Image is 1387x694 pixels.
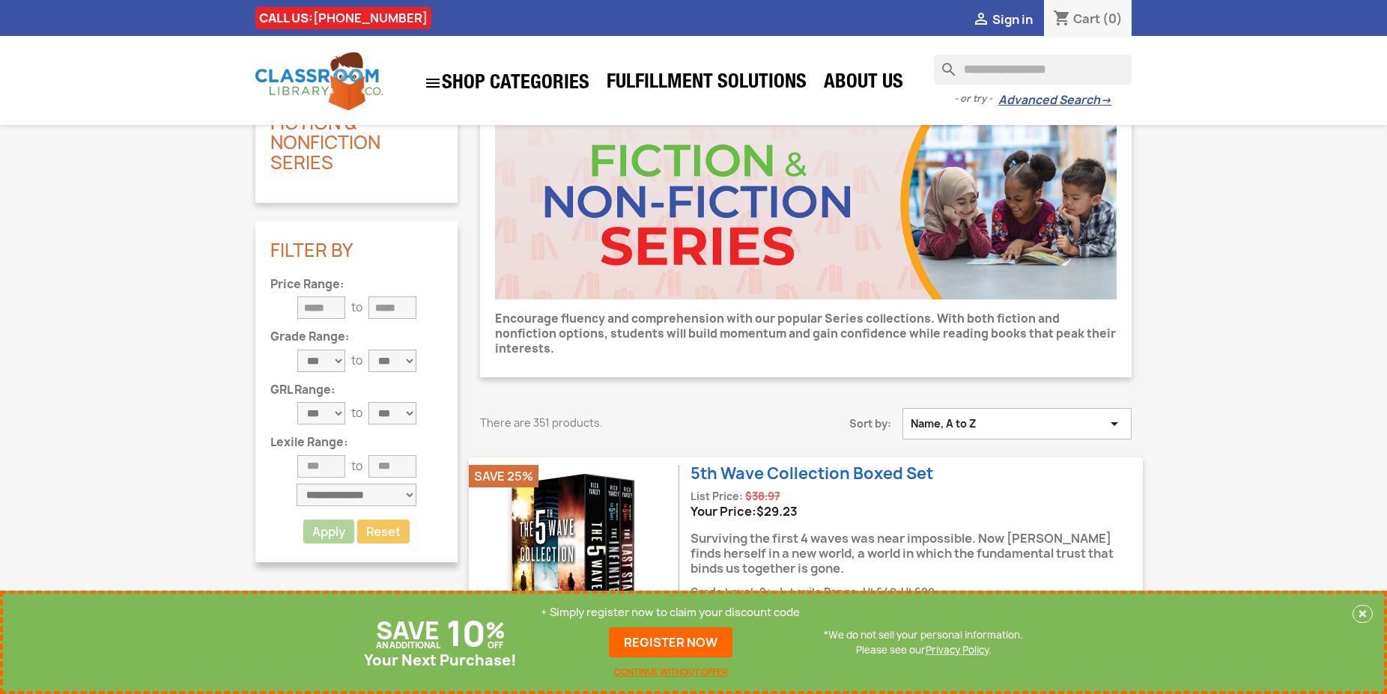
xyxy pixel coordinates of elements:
[351,406,362,421] p: to
[1100,93,1111,108] span: →
[816,69,911,99] a: About Us
[691,463,933,484] a: 5th Wave Collection Boxed Set
[934,55,952,73] i: search
[1105,416,1123,431] i: 
[270,110,380,175] a: Fiction & Nonfiction Series
[480,465,667,652] img: 5th Wave Collection Boxed Set
[691,585,772,599] span: Grade Level: 9+
[469,465,538,487] li: Save 25%
[972,11,1033,28] a:  Sign in
[480,416,738,430] p: There are 351 products.
[1073,10,1100,27] span: Cart
[761,416,902,431] span: Sort by:
[495,109,1117,299] img: CLC_Fiction_Nonfiction.jpg
[351,353,362,368] p: to
[972,11,990,29] i: 
[745,489,780,504] span: Regular price
[303,520,354,544] button: Apply
[270,436,443,449] p: Lexile Range:
[255,52,383,110] img: Classroom Library Company
[255,7,431,29] div: CALL US:
[691,490,743,503] span: List Price:
[1053,10,1071,28] i: shopping_cart
[416,67,597,100] a: SHOP CATEGORIES
[954,91,998,106] span: - or try -
[599,69,814,99] a: Fulfillment Solutions
[1102,10,1123,27] span: (0)
[351,459,362,474] p: to
[270,278,443,291] p: Price Range:
[790,585,935,599] span: Lexile Range: HL640-HL690
[270,384,443,397] p: GRL Range:
[902,408,1132,439] button: Sort by selection
[774,585,788,599] span: |
[495,311,1117,356] p: Encourage fluency and comprehension with our popular Series collections. With both fiction and no...
[691,504,1143,519] div: Your Price:
[424,74,442,92] i: 
[756,503,798,520] span: Price
[998,93,1111,108] a: Advanced Search→
[934,55,1132,85] input: Search
[270,331,443,344] p: Grade Range:
[313,10,428,26] a: [PHONE_NUMBER]
[691,519,1143,584] div: Surviving the first 4 waves was near impossible. Now [PERSON_NAME] finds herself in a new world, ...
[992,11,1033,28] span: Sign in
[357,520,410,544] a: Reset
[351,300,362,315] p: to
[270,240,443,260] p: Filter By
